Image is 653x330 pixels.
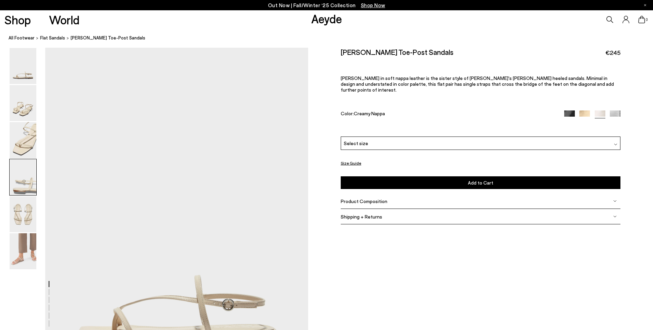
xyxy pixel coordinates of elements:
span: Navigate to /collections/new-in [361,2,385,8]
img: svg%3E [613,215,617,218]
span: 0 [645,18,649,22]
a: Aeyde [311,11,342,26]
span: [PERSON_NAME] Toe-Post Sandals [71,34,145,42]
a: flat sandals [40,34,65,42]
span: Product Composition [341,198,387,204]
div: Color: [341,110,555,118]
nav: breadcrumb [9,29,653,48]
img: Ella Leather Toe-Post Sandals - Image 1 [10,48,36,84]
span: €245 [605,48,620,57]
button: Add to Cart [341,176,620,189]
span: Add to Cart [468,180,493,186]
img: svg%3E [613,199,617,203]
h2: [PERSON_NAME] Toe-Post Sandals [341,48,454,56]
img: svg%3E [614,143,617,146]
span: flat sandals [40,35,65,40]
p: [PERSON_NAME] in soft nappa leather is the sister style of [PERSON_NAME]'s [PERSON_NAME] heeled s... [341,75,620,93]
button: Size Guide [341,159,361,167]
img: Ella Leather Toe-Post Sandals - Image 3 [10,122,36,158]
img: Ella Leather Toe-Post Sandals - Image 2 [10,85,36,121]
span: Shipping + Returns [341,214,382,220]
img: Ella Leather Toe-Post Sandals - Image 4 [10,159,36,195]
span: Creamy Nappa [354,110,385,116]
img: Ella Leather Toe-Post Sandals - Image 6 [10,233,36,269]
a: All Footwear [9,34,35,42]
a: World [49,14,80,26]
a: Shop [4,14,31,26]
span: Select size [344,140,368,147]
p: Out Now | Fall/Winter ‘25 Collection [268,1,385,10]
img: Ella Leather Toe-Post Sandals - Image 5 [10,196,36,232]
a: 0 [638,16,645,23]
